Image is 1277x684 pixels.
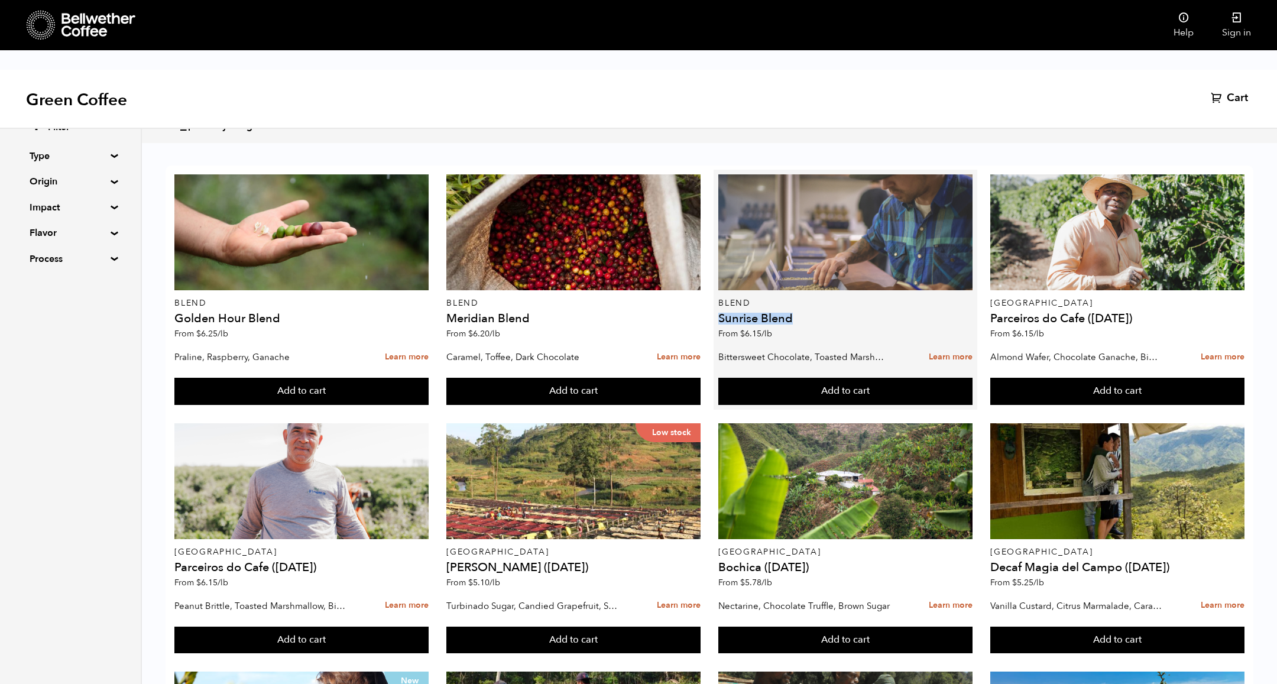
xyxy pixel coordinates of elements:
p: Bittersweet Chocolate, Toasted Marshmallow, Candied Orange, Praline [718,348,891,366]
bdi: 6.15 [196,577,228,588]
span: From [174,577,228,588]
span: $ [468,328,473,339]
span: /lb [218,328,228,339]
span: $ [196,577,201,588]
a: Learn more [929,593,973,618]
h4: Decaf Magia del Campo ([DATE]) [990,562,1244,573]
summary: Flavor [30,226,111,240]
p: [GEOGRAPHIC_DATA] [990,548,1244,556]
h4: [PERSON_NAME] ([DATE]) [446,562,700,573]
span: $ [468,577,473,588]
bdi: 5.25 [1012,577,1044,588]
span: $ [740,577,745,588]
span: From [990,577,1044,588]
a: Learn more [385,345,429,370]
a: Low stock [446,423,700,539]
span: $ [196,328,201,339]
span: From [990,328,1044,339]
h4: Parceiros do Cafe ([DATE]) [174,562,428,573]
button: Add to cart [446,627,700,654]
p: [GEOGRAPHIC_DATA] [718,548,972,556]
p: Nectarine, Chocolate Truffle, Brown Sugar [718,597,891,615]
span: From [718,328,772,339]
span: /lb [1033,328,1044,339]
summary: Impact [30,200,111,215]
a: Learn more [929,345,973,370]
h4: Sunrise Blend [718,313,972,325]
button: Add to cart [174,627,428,654]
p: Blend [174,299,428,307]
p: Low stock [636,423,701,442]
span: /lb [490,328,500,339]
button: Add to cart [990,627,1244,654]
span: $ [740,328,745,339]
span: Cart [1227,91,1248,105]
button: Add to cart [718,378,972,405]
button: Add to cart [174,378,428,405]
h1: Green Coffee [26,89,127,111]
h4: Parceiros do Cafe ([DATE]) [990,313,1244,325]
span: /lb [490,577,500,588]
p: [GEOGRAPHIC_DATA] [990,299,1244,307]
a: Cart [1211,91,1251,105]
a: Learn more [385,593,429,618]
p: [GEOGRAPHIC_DATA] [446,548,700,556]
a: Learn more [657,593,701,618]
h4: Bochica ([DATE]) [718,562,972,573]
a: Learn more [657,345,701,370]
p: Caramel, Toffee, Dark Chocolate [446,348,619,366]
p: [GEOGRAPHIC_DATA] [174,548,428,556]
bdi: 6.15 [740,328,772,339]
bdi: 5.78 [740,577,772,588]
p: Almond Wafer, Chocolate Ganache, Bing Cherry [990,348,1163,366]
p: Vanilla Custard, Citrus Marmalade, Caramel [990,597,1163,615]
summary: Origin [30,174,111,189]
a: Learn more [1201,593,1244,618]
bdi: 6.25 [196,328,228,339]
button: Add to cart [990,378,1244,405]
span: From [446,328,500,339]
p: Peanut Brittle, Toasted Marshmallow, Bittersweet Chocolate [174,597,347,615]
bdi: 6.20 [468,328,500,339]
span: From [446,577,500,588]
h4: Golden Hour Blend [174,313,428,325]
summary: Process [30,252,111,266]
bdi: 6.15 [1012,328,1044,339]
span: From [174,328,228,339]
p: Blend [718,299,972,307]
span: $ [1012,577,1017,588]
span: /lb [1033,577,1044,588]
button: Add to cart [718,627,972,654]
p: Praline, Raspberry, Ganache [174,348,347,366]
span: From [718,577,772,588]
summary: Type [30,149,111,163]
span: $ [1012,328,1017,339]
span: /lb [761,328,772,339]
button: Add to cart [446,378,700,405]
span: /lb [761,577,772,588]
p: Turbinado Sugar, Candied Grapefruit, Spiced Plum [446,597,619,615]
p: Blend [446,299,700,307]
a: Learn more [1201,345,1244,370]
bdi: 5.10 [468,577,500,588]
span: /lb [218,577,228,588]
h4: Meridian Blend [446,313,700,325]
